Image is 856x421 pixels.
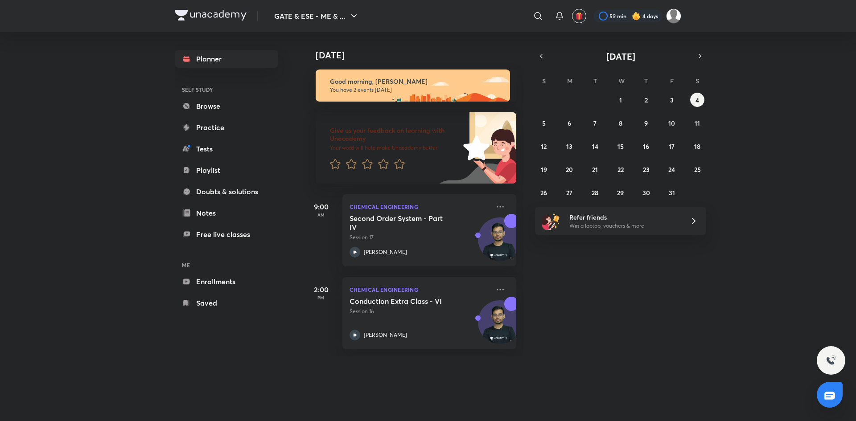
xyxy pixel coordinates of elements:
[330,127,460,143] h6: Give us your feedback on learning with Unacademy
[175,10,247,23] a: Company Logo
[175,119,278,136] a: Practice
[665,185,679,200] button: October 31, 2025
[175,273,278,290] a: Enrollments
[562,116,576,130] button: October 6, 2025
[694,142,700,151] abbr: October 18, 2025
[670,77,674,85] abbr: Friday
[613,93,628,107] button: October 1, 2025
[632,12,641,20] img: streak
[588,139,602,153] button: October 14, 2025
[269,7,365,25] button: GATE & ESE - ME & ...
[695,119,700,127] abbr: October 11, 2025
[690,139,704,153] button: October 18, 2025
[175,50,278,68] a: Planner
[330,144,460,151] p: Your word will help make Unacademy better
[350,214,461,232] h5: Second Order System - Part IV
[668,119,675,127] abbr: October 10, 2025
[350,307,490,315] p: Session 16
[694,165,701,174] abbr: October 25, 2025
[433,112,516,184] img: feedback_image
[562,162,576,176] button: October 20, 2025
[316,69,510,102] img: morning
[175,225,278,243] a: Free live classes
[569,222,679,230] p: Win a laptop, vouchers & more
[566,142,572,151] abbr: October 13, 2025
[619,119,622,127] abbr: October 8, 2025
[175,204,278,222] a: Notes
[175,97,278,115] a: Browse
[562,185,576,200] button: October 27, 2025
[175,183,278,200] a: Doubts & solutions
[542,77,546,85] abbr: Sunday
[639,116,653,130] button: October 9, 2025
[643,142,649,151] abbr: October 16, 2025
[645,96,648,104] abbr: October 2, 2025
[541,142,547,151] abbr: October 12, 2025
[690,116,704,130] button: October 11, 2025
[542,212,560,230] img: referral
[690,162,704,176] button: October 25, 2025
[547,50,694,62] button: [DATE]
[644,77,648,85] abbr: Thursday
[303,212,339,217] p: AM
[537,185,551,200] button: October 26, 2025
[642,188,650,197] abbr: October 30, 2025
[350,297,461,306] h5: Conduction Extra Class - VI
[670,96,674,104] abbr: October 3, 2025
[350,233,490,241] p: Session 17
[350,201,490,212] p: Chemical Engineering
[617,165,624,174] abbr: October 22, 2025
[639,139,653,153] button: October 16, 2025
[613,116,628,130] button: October 8, 2025
[588,185,602,200] button: October 28, 2025
[690,93,704,107] button: October 4, 2025
[175,161,278,179] a: Playlist
[669,142,675,151] abbr: October 17, 2025
[364,331,407,339] p: [PERSON_NAME]
[478,305,521,348] img: Avatar
[568,119,571,127] abbr: October 6, 2025
[592,188,598,197] abbr: October 28, 2025
[572,9,586,23] button: avatar
[639,162,653,176] button: October 23, 2025
[606,50,635,62] span: [DATE]
[666,8,681,24] img: Prakhar Mishra
[541,165,547,174] abbr: October 19, 2025
[567,77,572,85] abbr: Monday
[478,222,521,265] img: Avatar
[575,12,583,20] img: avatar
[665,93,679,107] button: October 3, 2025
[695,96,699,104] abbr: October 4, 2025
[593,77,597,85] abbr: Tuesday
[592,165,598,174] abbr: October 21, 2025
[588,162,602,176] button: October 21, 2025
[644,119,648,127] abbr: October 9, 2025
[540,188,547,197] abbr: October 26, 2025
[175,140,278,158] a: Tests
[669,188,675,197] abbr: October 31, 2025
[303,201,339,212] h5: 9:00
[668,165,675,174] abbr: October 24, 2025
[643,165,650,174] abbr: October 23, 2025
[588,116,602,130] button: October 7, 2025
[364,248,407,256] p: [PERSON_NAME]
[330,78,502,86] h6: Good morning, [PERSON_NAME]
[618,77,625,85] abbr: Wednesday
[175,258,278,273] h6: ME
[303,295,339,300] p: PM
[639,185,653,200] button: October 30, 2025
[665,139,679,153] button: October 17, 2025
[175,294,278,312] a: Saved
[617,188,624,197] abbr: October 29, 2025
[542,119,546,127] abbr: October 5, 2025
[566,165,573,174] abbr: October 20, 2025
[303,284,339,295] h5: 2:00
[617,142,624,151] abbr: October 15, 2025
[537,139,551,153] button: October 12, 2025
[566,188,572,197] abbr: October 27, 2025
[613,139,628,153] button: October 15, 2025
[350,284,490,295] p: Chemical Engineering
[593,119,597,127] abbr: October 7, 2025
[537,162,551,176] button: October 19, 2025
[665,162,679,176] button: October 24, 2025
